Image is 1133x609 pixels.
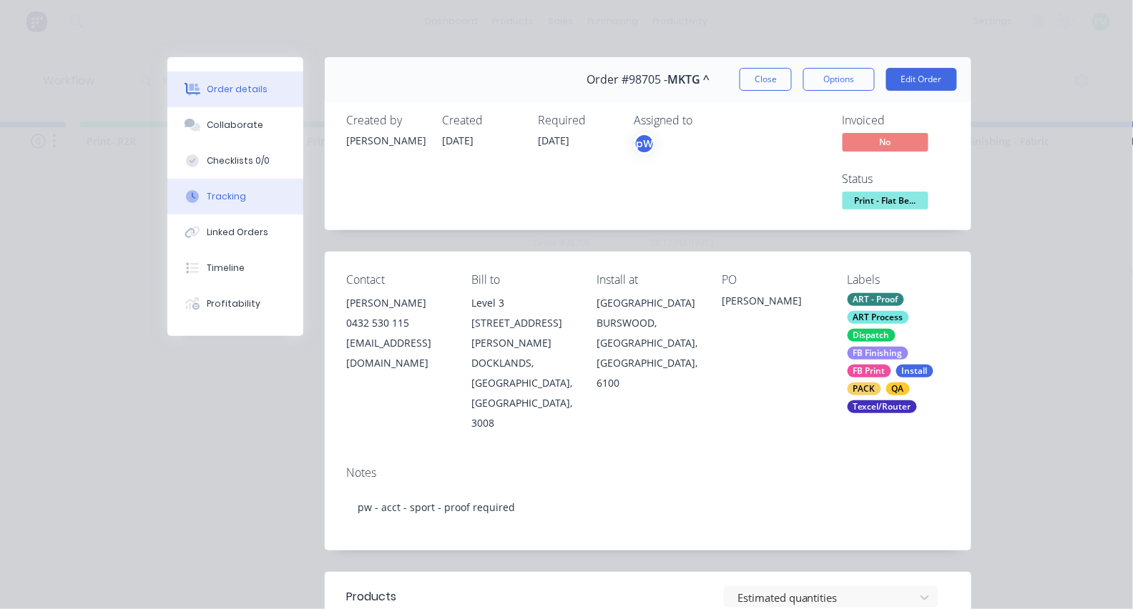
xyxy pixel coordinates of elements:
button: Tracking [167,179,303,214]
div: Linked Orders [207,226,269,239]
div: Texcel/Router [848,400,917,413]
div: [PERSON_NAME]0432 530 115[EMAIL_ADDRESS][DOMAIN_NAME] [346,293,448,373]
div: Install [896,365,933,377]
div: Checklists 0/0 [207,154,270,167]
div: Products [346,588,396,605]
button: Timeline [167,250,303,286]
span: [DATE] [442,134,474,147]
div: FB Finishing [848,347,908,360]
div: QA [886,382,910,395]
button: pW [634,133,655,154]
button: Collaborate [167,107,303,143]
div: Bill to [471,273,574,287]
div: [GEOGRAPHIC_DATA] [597,293,699,313]
div: Collaborate [207,119,264,132]
div: Required [538,114,617,127]
div: Dispatch [848,329,896,342]
button: Linked Orders [167,214,303,250]
span: Order #98705 - [587,73,667,86]
div: [EMAIL_ADDRESS][DOMAIN_NAME] [346,333,448,373]
button: Close [740,68,792,91]
div: PACK [848,382,881,395]
span: No [843,133,928,151]
div: Install at [597,273,699,287]
div: FB Print [848,365,891,377]
div: ART Process [848,311,909,324]
div: Tracking [207,190,247,203]
span: [DATE] [538,134,569,147]
div: BURSWOOD, [GEOGRAPHIC_DATA], [GEOGRAPHIC_DATA], 6100 [597,313,699,393]
div: [PERSON_NAME] [722,293,825,313]
div: DOCKLANDS, [GEOGRAPHIC_DATA], [GEOGRAPHIC_DATA], 3008 [471,353,574,433]
div: [PERSON_NAME] [346,293,448,313]
div: Profitability [207,297,261,310]
div: [PERSON_NAME] [346,133,425,148]
button: Print - Flat Be... [843,192,928,213]
div: Level 3 [STREET_ADDRESS][PERSON_NAME] [471,293,574,353]
span: Print - Flat Be... [843,192,928,209]
div: Created [442,114,521,127]
button: Profitability [167,286,303,322]
span: MKTG ^ [667,73,710,86]
div: Created by [346,114,425,127]
div: 0432 530 115 [346,313,448,333]
div: Invoiced [843,114,950,127]
button: Options [803,68,875,91]
div: Timeline [207,262,245,274]
div: Assigned to [634,114,777,127]
div: Level 3 [STREET_ADDRESS][PERSON_NAME]DOCKLANDS, [GEOGRAPHIC_DATA], [GEOGRAPHIC_DATA], 3008 [471,293,574,433]
button: Edit Order [886,68,957,91]
div: Labels [848,273,950,287]
button: Checklists 0/0 [167,143,303,179]
div: Order details [207,83,268,96]
div: pw - acct - sport - proof required [346,485,950,529]
div: Contact [346,273,448,287]
div: PO [722,273,825,287]
div: [GEOGRAPHIC_DATA]BURSWOOD, [GEOGRAPHIC_DATA], [GEOGRAPHIC_DATA], 6100 [597,293,699,393]
div: Status [843,172,950,186]
div: Notes [346,466,950,480]
div: ART - Proof [848,293,904,306]
button: Order details [167,71,303,107]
